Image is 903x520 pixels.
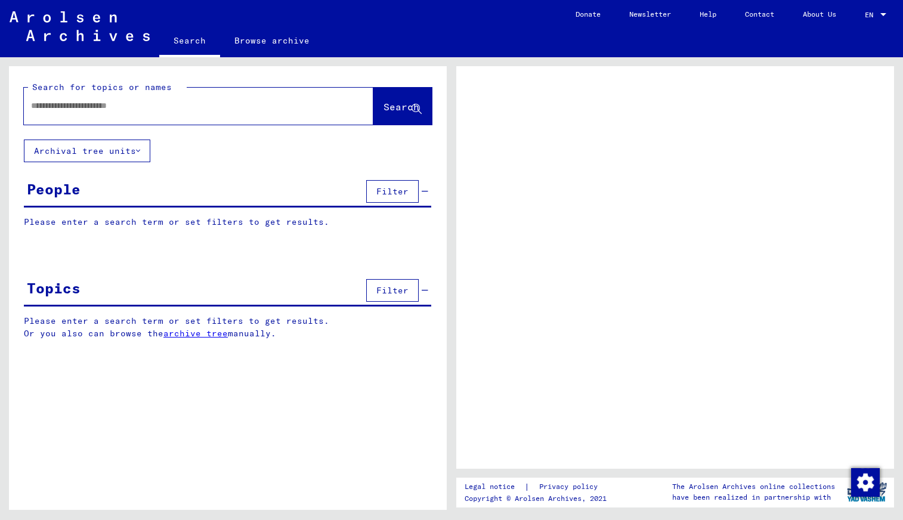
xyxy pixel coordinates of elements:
p: Please enter a search term or set filters to get results. [24,216,431,228]
div: Topics [27,277,81,299]
button: Filter [366,180,419,203]
img: Change consent [851,468,880,497]
button: Archival tree units [24,140,150,162]
p: The Arolsen Archives online collections [672,481,835,492]
mat-label: Search for topics or names [32,82,172,92]
div: People [27,178,81,200]
img: Arolsen_neg.svg [10,11,150,41]
img: yv_logo.png [845,477,889,507]
a: Browse archive [220,26,324,55]
span: Filter [376,186,409,197]
a: Privacy policy [530,481,612,493]
a: Legal notice [465,481,524,493]
a: archive tree [163,328,228,339]
div: | [465,481,612,493]
span: Search [384,101,419,113]
p: Copyright © Arolsen Archives, 2021 [465,493,612,504]
p: have been realized in partnership with [672,492,835,503]
button: Filter [366,279,419,302]
a: Search [159,26,220,57]
button: Search [373,88,432,125]
span: Filter [376,285,409,296]
span: EN [865,11,878,19]
p: Please enter a search term or set filters to get results. Or you also can browse the manually. [24,315,432,340]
